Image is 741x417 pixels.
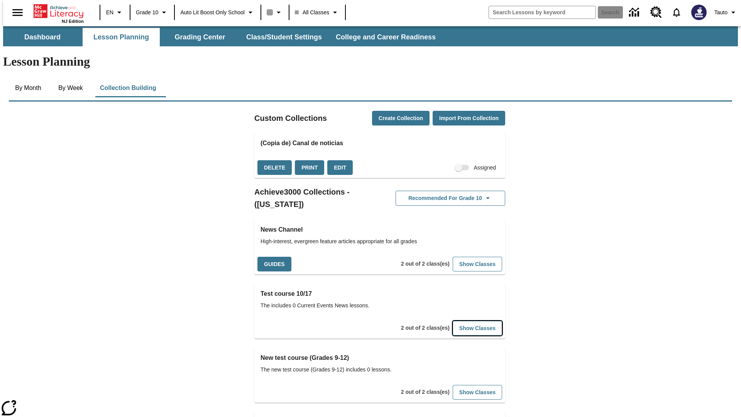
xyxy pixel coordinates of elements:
[401,325,450,331] span: 2 out of 2 class(es)
[240,28,328,46] button: Class/Student Settings
[330,28,442,46] button: College and Career Readiness
[646,2,667,23] a: Resource Center, Will open in new tab
[667,2,687,22] a: Notifications
[453,321,502,336] button: Show Classes
[3,54,738,69] h1: Lesson Planning
[453,385,502,400] button: Show Classes
[489,6,596,19] input: search field
[4,28,81,46] button: Dashboard
[453,257,502,272] button: Show Classes
[257,257,291,272] button: Guides
[295,160,324,175] button: Print, will open in a new window
[254,112,327,124] h2: Custom Collections
[34,3,84,19] a: Home
[106,8,113,17] span: EN
[3,26,738,46] div: SubNavbar
[711,5,741,19] button: Profile/Settings
[261,237,499,246] span: High-interest, evergreen feature articles appropriate for all grades
[94,79,162,97] button: Collection Building
[433,111,505,126] button: Import from Collection
[261,366,499,374] span: The new test course (Grades 9-12) includes 0 lessons.
[254,186,380,210] h2: Achieve3000 Collections - ([US_STATE])
[261,302,499,310] span: The includes 0 Current Events News lessons.
[691,5,707,20] img: Avatar
[180,8,245,17] span: Auto Lit Boost only School
[474,164,496,172] span: Assigned
[687,2,711,22] button: Select a new avatar
[714,8,727,17] span: Tauto
[34,3,84,24] div: Home
[62,19,84,24] span: NJ Edition
[3,28,443,46] div: SubNavbar
[257,160,292,175] button: Delete
[327,160,353,175] button: Edit
[261,138,499,149] h3: (Copia de) Canal de noticias
[261,353,499,363] h3: New test course (Grades 9-12)
[9,79,47,97] button: By Month
[103,5,127,19] button: Language: EN, Select a language
[624,2,646,23] a: Data Center
[51,79,90,97] button: By Week
[372,111,430,126] button: Create Collection
[136,8,158,17] span: Grade 10
[6,1,29,24] button: Open side menu
[133,5,172,19] button: Grade: Grade 10, Select a grade
[161,28,239,46] button: Grading Center
[295,8,329,17] span: All Classes
[401,389,450,395] span: 2 out of 2 class(es)
[396,191,505,206] button: Recommended for Grade 10
[401,261,450,267] span: 2 out of 2 class(es)
[292,5,343,19] button: Class: All Classes, Select your class
[261,224,499,235] h3: News Channel
[177,5,258,19] button: School: Auto Lit Boost only School, Select your school
[83,28,160,46] button: Lesson Planning
[261,288,499,299] h3: Test course 10/17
